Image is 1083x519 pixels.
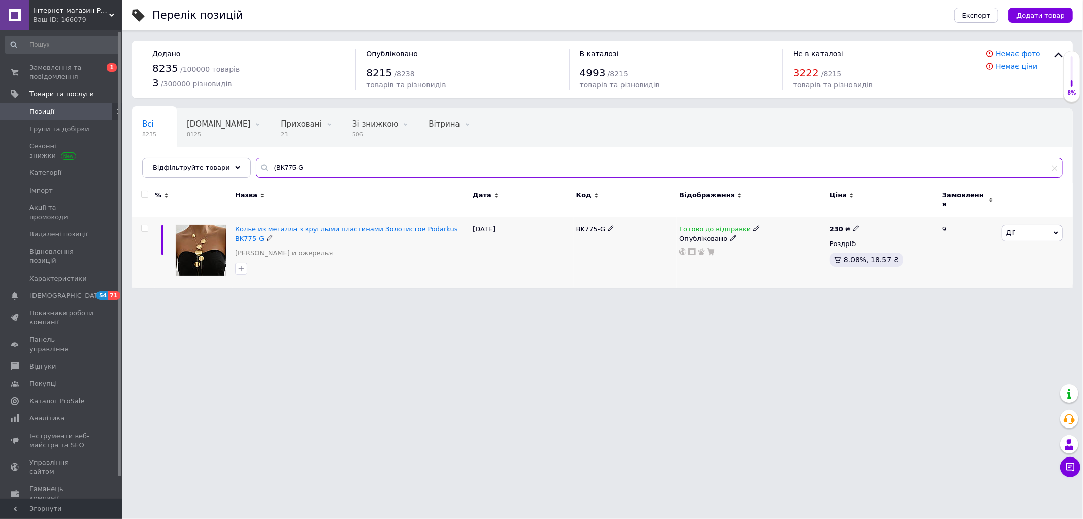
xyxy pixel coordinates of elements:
[793,81,873,89] span: товарів та різновидів
[142,119,154,129] span: Всі
[580,81,660,89] span: товарів та різновидів
[793,67,819,79] span: 3222
[29,309,94,327] span: Показники роботи компанії
[29,432,94,450] span: Інструменти веб-майстра та SEO
[394,70,414,78] span: / 8238
[33,6,109,15] span: Інтернет-магазин Podarkus: Краса Арома та Фен-Шуй
[281,119,322,129] span: Приховані
[576,191,592,200] span: Код
[830,225,843,233] b: 230
[29,458,94,476] span: Управління сайтом
[470,217,574,288] div: [DATE]
[830,239,934,249] div: Роздріб
[152,10,243,21] div: Перелік позицій
[844,256,899,264] span: 8.08%, 18.57 ₴
[33,15,122,24] div: Ваш ID: 166079
[96,291,108,300] span: 54
[29,291,105,300] span: [DEMOGRAPHIC_DATA]
[1016,12,1065,19] span: Додати товар
[352,131,398,138] span: 506
[936,217,999,288] div: 9
[366,67,392,79] span: 8215
[29,362,56,371] span: Відгуки
[153,164,230,171] span: Відфільтруйте товари
[608,70,628,78] span: / 8215
[366,81,446,89] span: товарів та різновидів
[29,484,94,503] span: Гаманець компанії
[576,225,606,233] span: BK775-G
[679,234,825,243] div: Опубліковано
[942,191,986,209] span: Замовлення
[29,186,53,195] span: Імпорт
[996,50,1040,58] a: Немає фото
[235,191,257,200] span: Назва
[793,50,843,58] span: Не в каталозі
[29,414,64,423] span: Аналітика
[679,191,735,200] span: Відображення
[29,379,57,388] span: Покупці
[155,191,161,200] span: %
[429,119,460,129] span: Вітрина
[821,70,841,78] span: / 8215
[107,63,117,72] span: 1
[679,225,751,236] span: Готово до відправки
[1064,89,1080,97] div: 8%
[996,62,1037,70] a: Немає ціни
[281,131,322,138] span: 23
[108,291,120,300] span: 71
[366,50,418,58] span: Опубліковано
[180,65,240,73] span: / 100000 товарів
[29,203,94,222] span: Акції та промокоди
[29,63,94,81] span: Замовлення та повідомлення
[142,131,156,138] span: 8235
[176,225,226,276] img: Колье из металла з круглыми пластинами Золотистое Podarkus BK775-G
[256,158,1063,178] input: Пошук по назві позиції, артикулу і пошуковим запитам
[29,107,54,116] span: Позиції
[187,119,250,129] span: [DOMAIN_NAME]
[29,230,88,239] span: Видалені позиції
[29,142,94,160] span: Сезонні знижки
[580,67,606,79] span: 4993
[152,62,178,74] span: 8235
[29,125,89,134] span: Групи та добірки
[29,396,84,406] span: Каталог ProSale
[1006,229,1015,236] span: Дії
[142,158,195,167] span: Опубліковані
[962,12,991,19] span: Експорт
[29,335,94,353] span: Панель управління
[29,247,94,265] span: Відновлення позицій
[830,225,860,234] div: ₴
[830,191,847,200] span: Ціна
[29,168,61,177] span: Категорії
[235,249,333,258] a: [PERSON_NAME] и ожерелья
[954,8,999,23] button: Експорт
[152,50,180,58] span: Додано
[473,191,491,200] span: Дата
[1008,8,1073,23] button: Додати товар
[580,50,619,58] span: В каталозі
[352,119,398,129] span: Зі знижкою
[1060,457,1080,477] button: Чат з покупцем
[5,36,120,54] input: Пошук
[29,89,94,99] span: Товари та послуги
[235,225,458,242] a: Колье из металла з круглыми пластинами Золотистое Podarkus BK775-G
[187,131,250,138] span: 8125
[161,80,232,88] span: / 300000 різновидів
[152,77,159,89] span: 3
[29,274,87,283] span: Характеристики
